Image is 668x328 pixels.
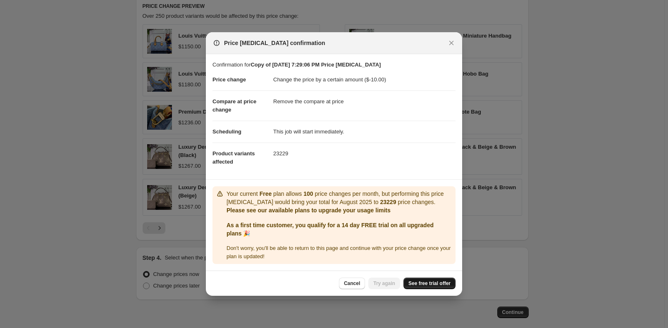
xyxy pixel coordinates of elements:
[212,128,241,135] span: Scheduling
[273,69,456,90] dd: Change the price by a certain amount ($-10.00)
[250,62,381,68] b: Copy of [DATE] 7:29:06 PM Price [MEDICAL_DATA]
[403,278,456,289] a: See free trial offer
[227,245,451,259] span: Don ' t worry, you ' ll be able to return to this page and continue with your price change once y...
[227,222,434,237] b: As a first time customer, you qualify for a 14 day FREE trial on all upgraded plans 🎉
[273,90,456,112] dd: Remove the compare at price
[380,199,396,205] b: 23229
[260,190,272,197] b: Free
[339,278,365,289] button: Cancel
[224,39,325,47] span: Price [MEDICAL_DATA] confirmation
[273,121,456,143] dd: This job will start immediately.
[212,76,246,83] span: Price change
[303,190,313,197] b: 100
[408,280,451,287] span: See free trial offer
[227,206,452,214] p: Please see our available plans to upgrade your usage limits
[344,280,360,287] span: Cancel
[446,37,457,49] button: Close
[212,61,456,69] p: Confirmation for
[227,190,452,206] p: Your current plan allows price changes per month, but performing this price [MEDICAL_DATA] would ...
[212,98,256,113] span: Compare at price change
[273,143,456,164] dd: 23229
[212,150,255,165] span: Product variants affected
